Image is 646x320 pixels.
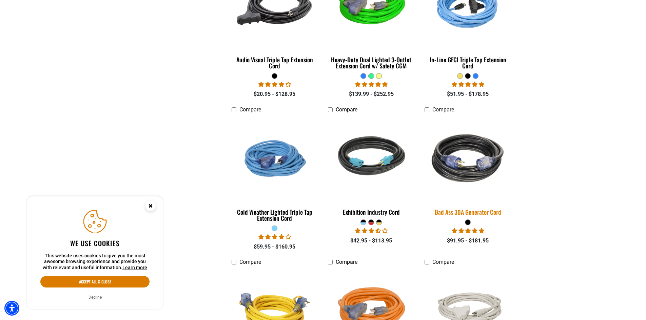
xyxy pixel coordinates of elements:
span: 3.67 stars [355,228,388,234]
p: This website uses cookies to give you the most awesome browsing experience and provide you with r... [40,253,150,271]
aside: Cookie Consent [27,196,163,310]
span: 5.00 stars [452,81,484,88]
button: Close this option [138,196,163,217]
button: Decline [86,294,104,301]
a: Light Blue Cold Weather Lighted Triple Tap Extension Cord [232,116,318,225]
a: This website uses cookies to give you the most awesome browsing experience and provide you with r... [122,265,147,270]
div: $59.95 - $160.95 [232,243,318,251]
div: Bad Ass 30A Generator Cord [425,209,511,215]
span: 4.92 stars [355,81,388,88]
span: Compare [239,106,261,113]
div: Cold Weather Lighted Triple Tap Extension Cord [232,209,318,221]
img: black teal [329,120,414,197]
span: Compare [336,106,357,113]
a: black Bad Ass 30A Generator Cord [425,116,511,219]
button: Accept all & close [40,276,150,287]
span: Compare [239,259,261,265]
a: black teal Exhibition Industry Cord [328,116,414,219]
div: In-Line GFCI Triple Tap Extension Cord [425,57,511,69]
div: $42.95 - $113.95 [328,237,414,245]
img: black [420,115,515,202]
span: Compare [432,106,454,113]
div: $91.95 - $181.95 [425,237,511,245]
span: Compare [336,259,357,265]
span: 3.75 stars [258,81,291,88]
div: $20.95 - $128.95 [232,90,318,98]
img: Light Blue [232,120,317,197]
h2: We use cookies [40,239,150,248]
span: 5.00 stars [452,228,484,234]
div: Heavy-Duty Dual Lighted 3-Outlet Extension Cord w/ Safety CGM [328,57,414,69]
div: Exhibition Industry Cord [328,209,414,215]
div: Audio Visual Triple Tap Extension Cord [232,57,318,69]
div: Accessibility Menu [4,301,19,316]
span: Compare [432,259,454,265]
span: 4.18 stars [258,234,291,240]
div: $51.95 - $178.95 [425,90,511,98]
div: $139.99 - $252.95 [328,90,414,98]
